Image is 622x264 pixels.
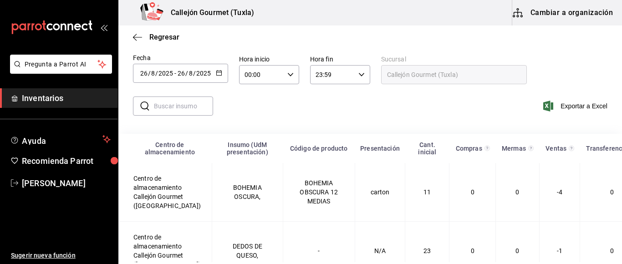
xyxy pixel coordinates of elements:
[154,97,213,115] input: Buscar insumo
[100,24,107,31] button: open_drawer_menu
[149,33,179,41] span: Regresar
[381,56,527,62] label: Sucursal
[119,163,212,222] td: Centro de almacenamiento Callejón Gourmet ([GEOGRAPHIC_DATA])
[557,188,562,196] span: -4
[163,7,254,18] h3: Callejón Gourmet (Tuxla)
[217,141,277,156] div: Insumo (UdM presentación)
[515,247,519,254] span: 0
[360,145,400,152] div: Presentación
[515,188,519,196] span: 0
[133,141,207,156] div: Centro de almacenamiento
[25,60,98,69] span: Pregunta a Parrot AI
[22,134,99,145] span: Ayuda
[6,66,112,76] a: Pregunta a Parrot AI
[22,155,111,167] span: Recomienda Parrot
[610,247,614,254] span: 0
[196,70,211,77] input: Year
[133,33,179,41] button: Regresar
[455,145,483,152] div: Compras
[239,56,299,62] label: Hora inicio
[155,70,158,77] span: /
[151,70,155,77] input: Month
[423,188,431,196] span: 11
[148,70,151,77] span: /
[569,145,574,152] svg: Total de presentación del insumo vendido en el rango de fechas seleccionado.
[411,141,444,156] div: Cant. inicial
[22,177,111,189] span: [PERSON_NAME]
[528,145,534,152] svg: Total de presentación del insumo mermado en el rango de fechas seleccionado.
[484,145,490,152] svg: Total de presentación del insumo comprado en el rango de fechas seleccionado.
[545,101,607,112] button: Exportar a Excel
[355,163,405,222] td: carton
[212,163,283,222] td: BOHEMIA OSCURA,
[10,55,112,74] button: Pregunta a Parrot AI
[610,188,614,196] span: 0
[11,251,111,260] span: Sugerir nueva función
[471,188,474,196] span: 0
[177,70,185,77] input: Day
[423,247,431,254] span: 23
[174,70,176,77] span: -
[283,163,355,222] td: BOHEMIA OBSCURA 12 MEDIAS
[288,145,349,152] div: Código de producto
[557,247,562,254] span: -1
[545,145,567,152] div: Ventas
[471,247,474,254] span: 0
[193,70,196,77] span: /
[185,70,188,77] span: /
[189,70,193,77] input: Month
[501,145,526,152] div: Mermas
[158,70,173,77] input: Year
[22,92,111,104] span: Inventarios
[140,70,148,77] input: Day
[310,56,370,62] label: Hora fin
[133,54,151,61] span: Fecha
